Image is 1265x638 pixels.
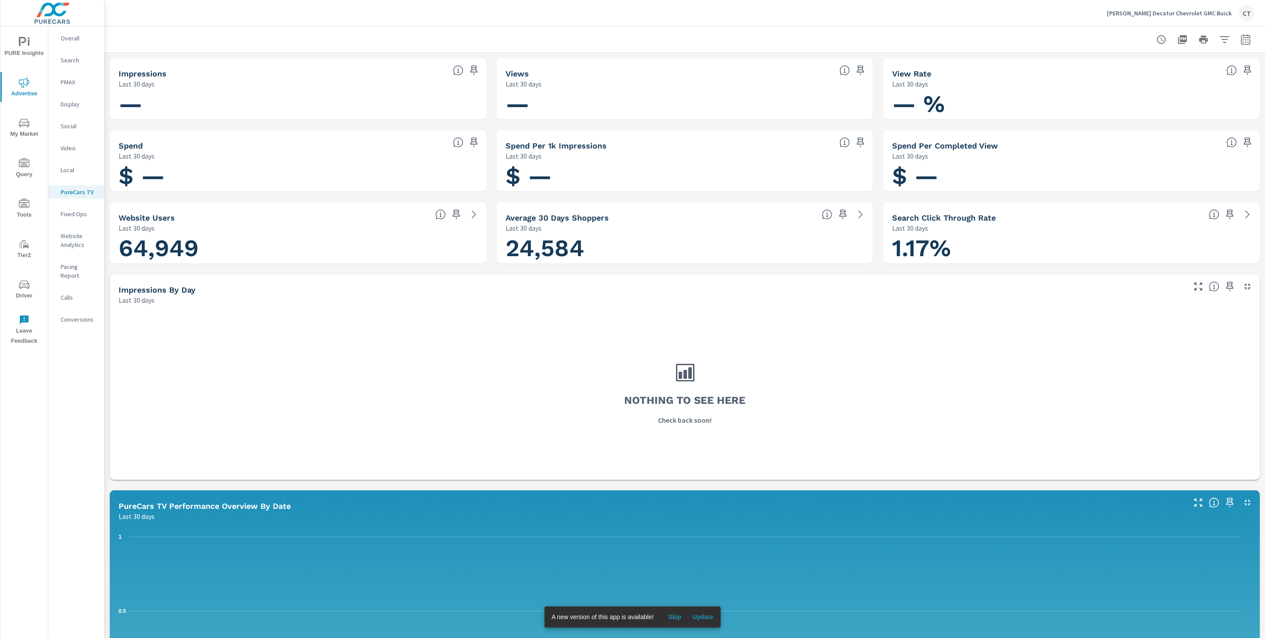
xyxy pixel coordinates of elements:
h5: Impressions by Day [119,285,195,294]
text: 1 [119,534,122,540]
div: nav menu [0,26,48,350]
span: PURE Insights [3,37,45,58]
span: Save this to your personalized report [853,63,867,77]
button: Apply Filters [1216,31,1233,48]
span: Tier2 [3,239,45,261]
h1: 64,949 [119,233,477,263]
span: Save this to your personalized report [836,207,850,221]
p: Last 30 days [119,511,155,522]
h1: $ — [892,161,1251,191]
span: A rolling 30 day total of daily Shoppers on the dealership website, averaged over the selected da... [822,209,832,220]
h5: Search Click Through Rate [892,213,996,222]
div: Display [48,98,104,111]
div: PureCars TV [48,185,104,199]
button: Minimize Widget [1240,279,1254,294]
span: Total spend per 1,000 impressions. [Source: This data is provided by the video advertising platform] [1226,137,1237,148]
h5: Average 30 Days Shoppers [506,213,609,222]
span: Understand PureCars TV performance data over time and see how metrics compare to each other over ... [1209,497,1219,508]
span: Save this to your personalized report [1240,63,1254,77]
h5: Spend [119,141,143,150]
h5: Spend Per 1k Impressions [506,141,607,150]
a: See more details in report [467,207,481,221]
span: Save this to your personalized report [467,135,481,149]
span: Cost of your connected TV ad campaigns. [Source: This data is provided by the video advertising p... [453,137,463,148]
div: Local [48,163,104,177]
p: Last 30 days [506,79,542,89]
p: Last 30 days [119,223,155,233]
h1: — [119,89,477,119]
h5: Views [506,69,529,78]
p: Fixed Ops [61,210,97,218]
button: Select Date Range [1237,31,1254,48]
span: Save this to your personalized report [449,207,463,221]
span: Leave Feedback [3,315,45,346]
p: Overall [61,34,97,43]
button: Print Report [1195,31,1212,48]
span: Driver [3,279,45,301]
p: Social [61,122,97,130]
h5: Impressions [119,69,166,78]
span: Save this to your personalized report [1223,207,1237,221]
span: Query [3,158,45,180]
div: PMAX [48,76,104,89]
button: Skip [661,610,689,624]
span: Advertise [3,77,45,99]
span: Percentage of Impressions where the ad was viewed completely. “Impressions” divided by “Views”. [... [1226,65,1237,76]
h1: — [506,89,864,119]
button: "Export Report to PDF" [1174,31,1191,48]
p: Local [61,166,97,174]
h5: Website Users [119,213,175,222]
h5: View Rate [892,69,931,78]
p: Last 30 days [506,151,542,161]
div: Video [48,141,104,155]
div: Pacing Report [48,260,104,282]
h5: PureCars TV Performance Overview By Date [119,501,291,511]
span: Save this to your personalized report [1223,496,1237,510]
span: Total spend per 1,000 impressions. [Source: This data is provided by the video advertising platform] [839,137,850,148]
span: Percentage of users who viewed your campaigns who clicked through to your website. For example, i... [1209,209,1219,220]
p: PureCars TV [61,188,97,196]
span: Update [692,613,713,621]
p: [PERSON_NAME] Decatur Chevrolet GMC Buick [1107,9,1232,17]
a: See more details in report [853,207,867,221]
span: Unique website visitors over the selected time period. [Source: Website Analytics] [435,209,446,220]
p: Last 30 days [892,79,928,89]
h3: Nothing to see here [624,393,745,408]
p: Pacing Report [61,262,97,280]
text: 0.5 [119,608,126,614]
span: Skip [664,613,685,621]
span: Number of times your connected TV ad was viewed completely by a user. [Source: This data is provi... [839,65,850,76]
div: Social [48,120,104,133]
div: Overall [48,32,104,45]
div: CT [1239,5,1254,21]
a: See more details in report [1240,207,1254,221]
button: Make Fullscreen [1191,496,1205,510]
p: Last 30 days [119,295,155,305]
div: Search [48,54,104,67]
h1: 1.17% [892,233,1251,263]
p: Calls [61,293,97,302]
h5: Spend Per Completed View [892,141,998,150]
span: Save this to your personalized report [853,135,867,149]
button: Update [689,610,717,624]
p: Last 30 days [892,151,928,161]
span: Tools [3,199,45,220]
div: Conversions [48,313,104,326]
div: Website Analytics [48,229,104,251]
span: A new version of this app is available! [552,613,654,620]
p: Display [61,100,97,109]
p: Last 30 days [892,223,928,233]
h1: — % [892,89,1251,119]
span: Save this to your personalized report [1223,279,1237,294]
h1: 24,584 [506,233,864,263]
button: Make Fullscreen [1191,279,1205,294]
span: The number of impressions, broken down by the day of the week they occurred. [1209,281,1219,292]
p: Website Analytics [61,232,97,249]
div: Fixed Ops [48,207,104,221]
button: Minimize Widget [1240,496,1254,510]
p: Last 30 days [506,223,542,233]
p: Video [61,144,97,152]
p: Last 30 days [119,151,155,161]
p: PMAX [61,78,97,87]
div: Calls [48,291,104,304]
